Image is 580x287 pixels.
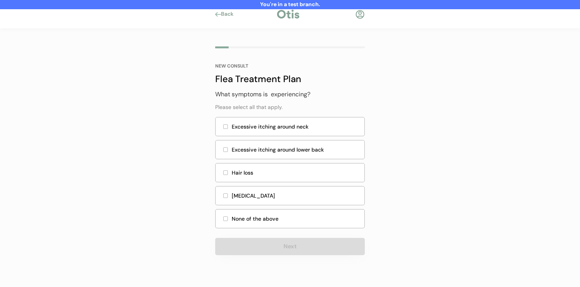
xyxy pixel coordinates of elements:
div: Excessive itching around neck [232,123,360,131]
div: Back [221,10,238,18]
div: None of the above [232,215,360,223]
div: Hair loss [232,169,360,177]
div: Flea Treatment Plan [215,72,365,86]
div: Please select all that apply. [215,103,365,111]
button: Next [215,238,365,255]
div: Excessive itching around lower back [232,146,360,154]
div: What symptoms is experiencing? [215,90,365,99]
div: [MEDICAL_DATA] [232,192,360,200]
div: NEW CONSULT [215,64,365,68]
